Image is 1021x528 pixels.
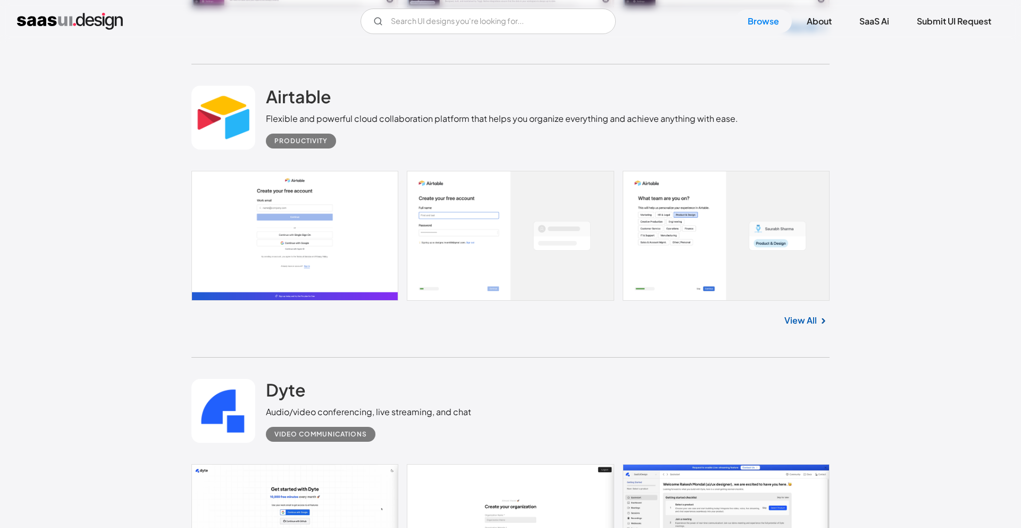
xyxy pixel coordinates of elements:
a: About [794,10,844,33]
div: Audio/video conferencing, live streaming, and chat [266,406,471,418]
div: Video Communications [274,428,367,441]
h2: Dyte [266,379,306,400]
a: Submit UI Request [904,10,1004,33]
input: Search UI designs you're looking for... [361,9,616,34]
div: Flexible and powerful cloud collaboration platform that helps you organize everything and achieve... [266,112,738,125]
div: Productivity [274,135,328,147]
a: View All [784,314,817,327]
a: SaaS Ai [847,10,902,33]
a: Dyte [266,379,306,406]
form: Email Form [361,9,616,34]
a: Airtable [266,86,331,112]
a: Browse [735,10,792,33]
h2: Airtable [266,86,331,107]
a: home [17,13,123,30]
